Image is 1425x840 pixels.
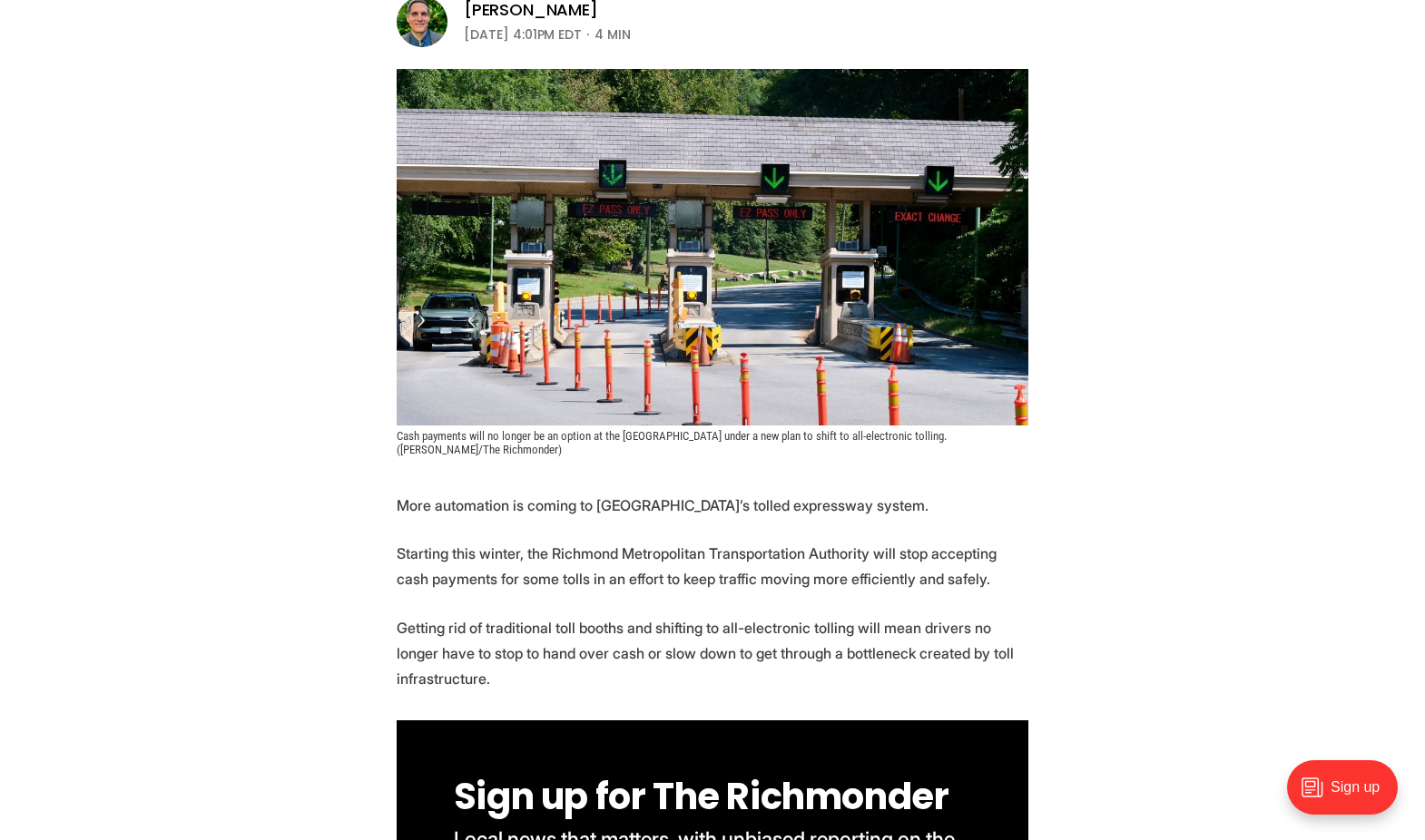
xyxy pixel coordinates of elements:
p: Starting this winter, the Richmond Metropolitan Transportation Authority will stop accepting cash... [397,541,1028,591]
img: Some of Richmond’s old-school toll booths are going away. Here’s how the new system will work [397,69,1028,425]
span: Sign up for The Richmonder [454,771,949,822]
p: Getting rid of traditional toll booths and shifting to all-electronic tolling will mean drivers n... [397,615,1028,691]
iframe: portal-trigger [1272,751,1425,840]
time: [DATE] 4:01PM EDT [464,24,582,45]
span: Cash payments will no longer be an option at the [GEOGRAPHIC_DATA] under a new plan to shift to a... [397,429,949,456]
span: 4 min [595,24,631,45]
p: More automation is coming to [GEOGRAPHIC_DATA]’s tolled expressway system. [397,493,1028,518]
